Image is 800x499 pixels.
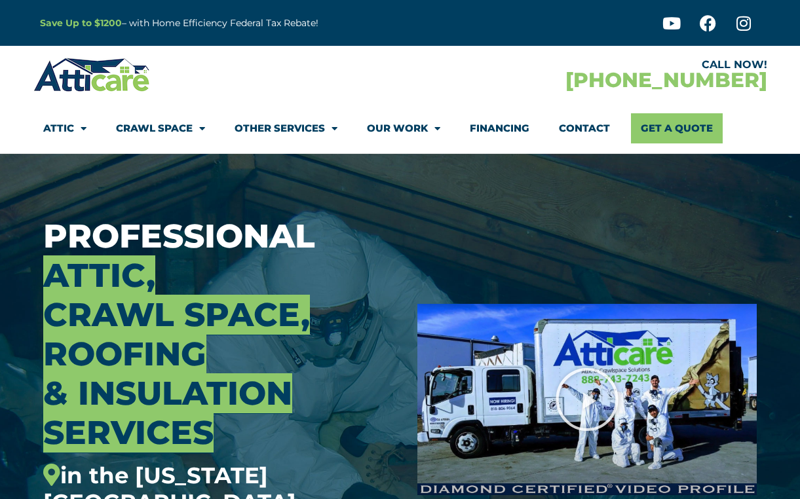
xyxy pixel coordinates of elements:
p: – with Home Efficiency Federal Tax Rebate! [40,16,465,31]
span: Attic, Crawl Space, Roofing [43,255,310,374]
div: Play Video [554,367,620,432]
div: CALL NOW! [400,60,767,70]
span: & Insulation Services [43,373,292,453]
a: Get A Quote [631,113,723,143]
a: Financing [470,113,529,143]
a: Our Work [367,113,440,143]
nav: Menu [43,113,757,143]
a: Other Services [235,113,337,143]
a: Contact [559,113,610,143]
a: Save Up to $1200 [40,17,122,29]
a: Crawl Space [116,113,205,143]
a: Attic [43,113,86,143]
